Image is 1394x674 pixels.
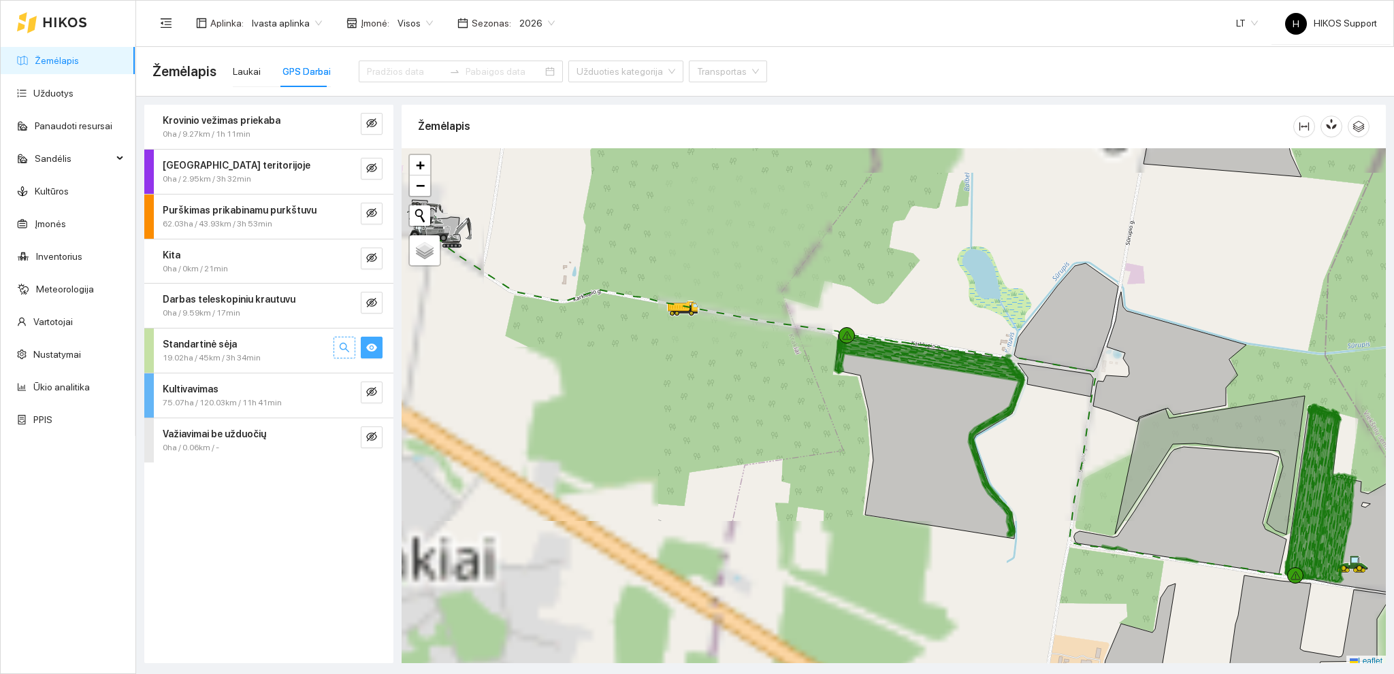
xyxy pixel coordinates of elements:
[144,284,393,328] div: Darbas teleskopiniu krautuvu0ha / 9.59km / 17mineye-invisible
[449,66,460,77] span: swap-right
[163,352,261,365] span: 19.02ha / 45km / 3h 34min
[416,156,425,173] span: +
[1293,13,1299,35] span: H
[163,441,219,454] span: 0ha / 0.06km / -
[210,16,244,31] span: Aplinka :
[457,18,468,29] span: calendar
[35,120,112,131] a: Panaudoti resursai
[33,88,74,99] a: Užduotys
[163,128,250,141] span: 0ha / 9.27km / 1h 11min
[366,386,377,399] span: eye-invisible
[163,428,266,439] strong: Važiavimai be užduočių
[160,17,172,29] span: menu-fold
[346,18,357,29] span: shop
[339,342,350,355] span: search
[163,173,251,186] span: 0ha / 2.95km / 3h 32min
[367,64,444,79] input: Pradžios data
[366,297,377,310] span: eye-invisible
[361,292,383,314] button: eye-invisible
[144,195,393,239] div: Purškimas prikabinamu purkštuvu62.03ha / 43.93km / 3h 53mineye-invisible
[1285,18,1377,29] span: HIKOS Support
[366,207,377,220] span: eye-invisible
[252,13,322,33] span: Ivasta aplinka
[1236,13,1258,33] span: LT
[163,250,180,260] strong: Kita
[163,339,237,350] strong: Standartinė sėja
[144,418,393,462] div: Važiavimai be užduočių0ha / 0.06km / -eye-invisible
[366,252,377,265] span: eye-invisible
[144,150,393,194] div: [GEOGRAPHIC_DATA] teritorijoje0ha / 2.95km / 3h 32mineye-invisible
[416,177,425,194] span: −
[418,107,1293,146] div: Žemėlapis
[472,16,511,31] span: Sezonas :
[35,55,79,66] a: Žemėlapis
[35,218,66,229] a: Įmonės
[366,118,377,131] span: eye-invisible
[163,397,282,409] span: 75.07ha / 120.03km / 11h 41min
[334,337,355,358] button: search
[361,337,383,358] button: eye
[282,64,331,79] div: GPS Darbai
[398,13,433,33] span: Visos
[144,373,393,418] div: Kultivavimas75.07ha / 120.03km / 11h 41mineye-invisible
[33,414,52,425] a: PPIS
[163,115,280,126] strong: Krovinio vežimas priekaba
[410,205,430,226] button: Initiate a new search
[163,384,218,394] strong: Kultivavimas
[163,307,240,320] span: 0ha / 9.59km / 17min
[410,235,440,265] a: Layers
[144,105,393,149] div: Krovinio vežimas priekaba0ha / 9.27km / 1h 11mineye-invisible
[152,10,180,37] button: menu-fold
[163,294,295,305] strong: Darbas teleskopiniu krautuvu
[361,203,383,224] button: eye-invisible
[361,113,383,135] button: eye-invisible
[519,13,555,33] span: 2026
[163,263,228,275] span: 0ha / 0km / 21min
[1294,121,1314,132] span: column-width
[35,145,112,172] span: Sandėlis
[33,349,81,360] a: Nustatymai
[152,61,216,82] span: Žemėlapis
[410,155,430,175] a: Zoom in
[36,251,82,262] a: Inventorius
[144,239,393,284] div: Kita0ha / 0km / 21mineye-invisible
[33,382,90,392] a: Ūkio analitika
[33,316,73,327] a: Vartotojai
[144,328,393,373] div: Standartinė sėja19.02ha / 45km / 3h 34minsearcheye
[361,426,383,448] button: eye-invisible
[196,18,207,29] span: layout
[366,342,377,355] span: eye
[35,186,69,197] a: Kultūros
[163,205,317,216] strong: Purškimas prikabinamu purkštuvu
[366,431,377,444] span: eye-invisible
[1350,656,1382,666] a: Leaflet
[361,16,389,31] span: Įmonė :
[36,284,94,294] a: Meteorologija
[163,218,272,231] span: 62.03ha / 43.93km / 3h 53min
[163,160,310,171] strong: [GEOGRAPHIC_DATA] teritorijoje
[449,66,460,77] span: to
[361,382,383,403] button: eye-invisible
[366,163,377,175] span: eye-invisible
[466,64,542,79] input: Pabaigos data
[361,158,383,180] button: eye-invisible
[233,64,261,79] div: Laukai
[410,175,430,196] a: Zoom out
[1293,116,1315,137] button: column-width
[361,248,383,269] button: eye-invisible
